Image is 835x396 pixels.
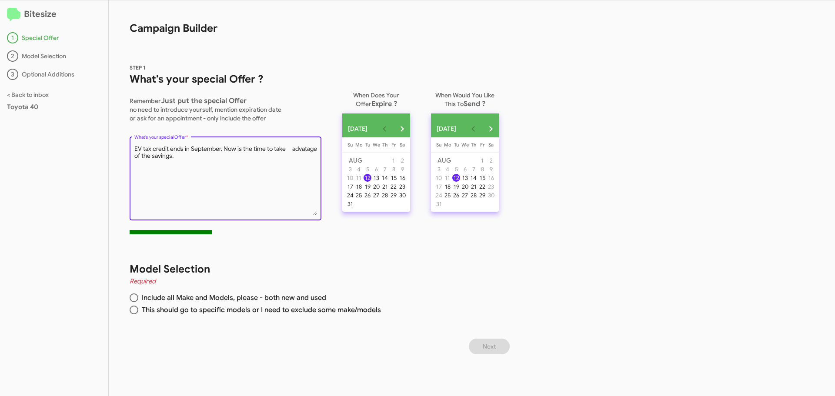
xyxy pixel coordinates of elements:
div: 23 [398,183,406,190]
button: August 8, 2025 [478,165,487,173]
button: August 6, 2025 [461,165,469,173]
div: 13 [461,174,469,182]
button: August 27, 2025 [372,191,381,200]
button: August 8, 2025 [389,165,398,173]
div: 29 [390,191,397,199]
div: 17 [346,183,354,190]
button: Next [469,339,510,354]
span: Su [347,142,353,148]
div: 16 [487,174,495,182]
div: 20 [461,183,469,190]
div: 30 [398,191,406,199]
button: August 7, 2025 [381,165,389,173]
h2: Bitesize [7,7,101,22]
button: August 1, 2025 [389,156,398,165]
button: August 21, 2025 [381,182,389,191]
div: 17 [435,183,443,190]
div: 14 [470,174,478,182]
div: 12 [452,174,460,182]
span: Su [436,142,441,148]
div: 18 [444,183,451,190]
button: August 17, 2025 [434,182,443,191]
button: August 21, 2025 [469,182,478,191]
span: Th [471,142,476,148]
span: Sa [400,142,405,148]
button: August 26, 2025 [363,191,372,200]
button: August 14, 2025 [469,173,478,182]
button: August 3, 2025 [434,165,443,173]
button: August 12, 2025 [452,173,461,182]
div: 30 [487,191,495,199]
div: 8 [390,165,397,173]
div: 7 [470,165,478,173]
div: 1 [390,156,397,164]
button: August 23, 2025 [487,182,495,191]
button: August 31, 2025 [434,200,443,208]
div: 3 [7,69,18,80]
span: Include all Make and Models, please - both new and used [138,293,326,302]
div: 11 [355,174,363,182]
button: August 9, 2025 [398,165,407,173]
div: 5 [452,165,460,173]
span: Tu [365,142,370,148]
span: Send ? [464,100,485,108]
div: 10 [346,174,354,182]
button: August 30, 2025 [398,191,407,200]
button: August 24, 2025 [346,191,354,200]
button: August 29, 2025 [478,191,487,200]
button: August 27, 2025 [461,191,469,200]
button: August 26, 2025 [452,191,461,200]
span: Mo [355,142,363,148]
span: We [461,142,469,148]
span: Fr [391,142,396,148]
button: August 11, 2025 [443,173,452,182]
div: 1 [7,32,18,43]
button: August 12, 2025 [363,173,372,182]
div: 25 [444,191,451,199]
h1: Model Selection [130,262,492,276]
button: Next month [482,120,499,137]
button: August 28, 2025 [469,191,478,200]
button: August 19, 2025 [363,182,372,191]
div: 27 [372,191,380,199]
div: 31 [346,200,354,208]
button: August 17, 2025 [346,182,354,191]
button: August 28, 2025 [381,191,389,200]
div: 2 [487,156,495,164]
div: 24 [435,191,443,199]
button: August 16, 2025 [487,173,495,182]
div: 1 [478,156,486,164]
a: < Back to inbox [7,91,49,99]
span: Sa [488,142,494,148]
div: 28 [470,191,478,199]
div: 8 [478,165,486,173]
div: 29 [478,191,486,199]
div: 28 [381,191,389,199]
div: 27 [461,191,469,199]
div: 20 [372,183,380,190]
button: Previous month [464,120,482,137]
div: Optional Additions [7,69,101,80]
button: August 5, 2025 [363,165,372,173]
div: 19 [364,183,371,190]
button: August 11, 2025 [354,173,363,182]
div: 23 [487,183,495,190]
button: August 4, 2025 [354,165,363,173]
button: August 7, 2025 [469,165,478,173]
div: 10 [435,174,443,182]
div: 16 [398,174,406,182]
div: 6 [461,165,469,173]
button: August 4, 2025 [443,165,452,173]
button: August 18, 2025 [443,182,452,191]
button: August 15, 2025 [389,173,398,182]
button: August 1, 2025 [478,156,487,165]
p: When Would You Like This To [431,87,499,108]
div: 12 [364,174,371,182]
span: Fr [480,142,484,148]
div: 6 [372,165,380,173]
button: August 22, 2025 [389,182,398,191]
div: 3 [346,165,354,173]
button: August 18, 2025 [354,182,363,191]
button: August 30, 2025 [487,191,495,200]
div: 9 [487,165,495,173]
